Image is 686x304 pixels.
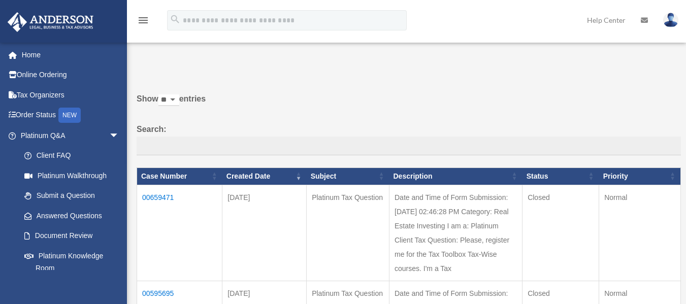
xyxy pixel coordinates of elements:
a: Answered Questions [14,206,124,226]
td: 00659471 [137,185,222,281]
a: Document Review [14,226,129,246]
span: arrow_drop_down [109,125,129,146]
a: Order StatusNEW [7,105,135,126]
div: NEW [58,108,81,123]
td: Platinum Tax Question [307,185,389,281]
td: Normal [599,185,681,281]
input: Search: [137,137,681,156]
label: Search: [137,122,681,156]
a: Platinum Knowledge Room [14,246,129,278]
img: User Pic [663,13,678,27]
i: search [170,14,181,25]
th: Case Number: activate to sort column ascending [137,168,222,185]
td: Closed [522,185,599,281]
a: menu [137,18,149,26]
th: Status: activate to sort column ascending [522,168,599,185]
td: Date and Time of Form Submission: [DATE] 02:46:28 PM Category: Real Estate Investing I am a: Plat... [389,185,522,281]
th: Created Date: activate to sort column ascending [222,168,307,185]
a: Home [7,45,135,65]
a: Platinum Walkthrough [14,165,129,186]
i: menu [137,14,149,26]
th: Description: activate to sort column ascending [389,168,522,185]
th: Priority: activate to sort column ascending [599,168,681,185]
a: Tax Organizers [7,85,135,105]
td: [DATE] [222,185,307,281]
a: Platinum Q&Aarrow_drop_down [7,125,129,146]
th: Subject: activate to sort column ascending [307,168,389,185]
select: Showentries [158,94,179,106]
a: Online Ordering [7,65,135,85]
a: Client FAQ [14,146,129,166]
label: Show entries [137,92,681,116]
a: Submit a Question [14,186,129,206]
img: Anderson Advisors Platinum Portal [5,12,96,32]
